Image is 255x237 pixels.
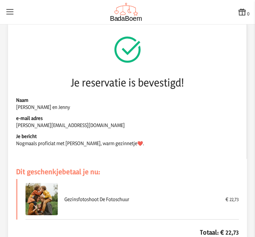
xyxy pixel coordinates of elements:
[64,196,219,203] div: Gezinsfotoshoot De Fotoschuur
[16,133,239,140] p: Je bericht
[225,196,239,203] div: € 22,73
[110,3,142,21] img: Badaboem
[16,104,239,115] p: [PERSON_NAME] en Jenny
[16,228,239,237] h4: Totaal: € 22,73
[16,97,239,104] p: Naam
[16,167,239,176] h3: Dit geschenkje betaal je nu:
[16,76,239,88] div: Je reservatie is bevestigd!
[16,140,239,151] p: Nogmaals proficiat met [PERSON_NAME], warm gezinnetje❤️.
[25,183,58,215] img: Gezinsfotoshoot De Fotoschuur
[16,115,239,122] p: e-mail adres
[238,7,250,17] button: 0
[16,122,239,133] p: [PERSON_NAME][EMAIL_ADDRESS][DOMAIN_NAME]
